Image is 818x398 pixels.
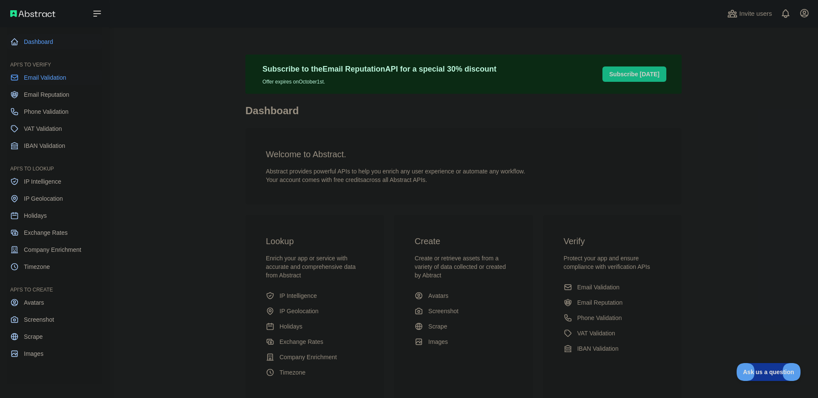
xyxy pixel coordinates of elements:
span: Your account comes with across all Abstract APIs. [266,176,427,183]
span: Avatars [428,291,448,300]
h3: Create [415,235,512,247]
a: VAT Validation [560,326,665,341]
span: Abstract provides powerful APIs to help you enrich any user experience or automate any workflow. [266,168,525,175]
a: Avatars [7,295,102,310]
a: Timezone [262,365,367,380]
span: Protect your app and ensure compliance with verification APIs [564,255,650,270]
span: Timezone [279,368,305,377]
h3: Welcome to Abstract. [266,148,661,160]
h3: Verify [564,235,661,247]
span: IP Intelligence [279,291,317,300]
span: Screenshot [428,307,458,315]
span: Invite users [739,9,772,19]
a: Scrape [7,329,102,344]
span: IBAN Validation [577,344,619,353]
span: Avatars [24,298,44,307]
a: Dashboard [7,34,102,49]
span: Email Validation [577,283,619,291]
a: Timezone [7,259,102,274]
span: Scrape [24,332,43,341]
iframe: Toggle Customer Support [737,363,801,381]
span: Holidays [24,211,47,220]
span: IP Geolocation [24,194,63,203]
span: IP Intelligence [24,177,61,186]
span: Images [428,337,448,346]
span: VAT Validation [24,124,62,133]
span: free credits [334,176,363,183]
span: Exchange Rates [24,228,68,237]
a: Phone Validation [560,310,665,326]
a: Phone Validation [7,104,102,119]
span: VAT Validation [577,329,615,337]
span: Phone Validation [24,107,69,116]
h1: Dashboard [245,104,682,124]
a: Images [7,346,102,361]
a: IP Intelligence [262,288,367,303]
div: API'S TO CREATE [7,276,102,293]
span: IBAN Validation [24,141,65,150]
a: Images [411,334,516,349]
a: Email Reputation [560,295,665,310]
a: Email Validation [7,70,102,85]
span: Screenshot [24,315,54,324]
p: Subscribe to the Email Reputation API for a special 30 % discount [262,63,496,75]
a: IBAN Validation [560,341,665,356]
a: Screenshot [7,312,102,327]
a: Email Validation [560,280,665,295]
button: Invite users [726,7,774,20]
span: Email Validation [24,73,66,82]
a: IP Intelligence [7,174,102,189]
a: Scrape [411,319,516,334]
span: Create or retrieve assets from a variety of data collected or created by Abtract [415,255,506,279]
span: Company Enrichment [24,245,81,254]
span: Phone Validation [577,314,622,322]
a: IBAN Validation [7,138,102,153]
span: Exchange Rates [279,337,323,346]
p: Offer expires on October 1st. [262,75,496,85]
a: Email Reputation [7,87,102,102]
h3: Lookup [266,235,363,247]
a: Screenshot [411,303,516,319]
span: Holidays [279,322,302,331]
span: Enrich your app or service with accurate and comprehensive data from Abstract [266,255,356,279]
a: IP Geolocation [262,303,367,319]
span: Email Reputation [24,90,69,99]
span: Company Enrichment [279,353,337,361]
span: Images [24,349,43,358]
img: Abstract API [10,10,55,17]
a: IP Geolocation [7,191,102,206]
a: Company Enrichment [262,349,367,365]
span: IP Geolocation [279,307,319,315]
span: Scrape [428,322,447,331]
a: Exchange Rates [7,225,102,240]
span: Timezone [24,262,50,271]
a: Avatars [411,288,516,303]
a: Holidays [7,208,102,223]
a: VAT Validation [7,121,102,136]
a: Exchange Rates [262,334,367,349]
div: API'S TO VERIFY [7,51,102,68]
button: Subscribe [DATE] [602,66,666,82]
span: Email Reputation [577,298,623,307]
a: Company Enrichment [7,242,102,257]
a: Holidays [262,319,367,334]
div: API'S TO LOOKUP [7,155,102,172]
